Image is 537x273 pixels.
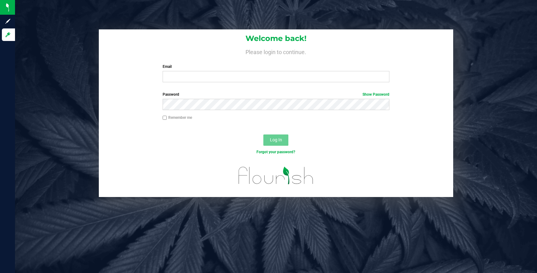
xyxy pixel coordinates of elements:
[163,92,179,97] span: Password
[5,32,11,38] inline-svg: Log in
[362,92,389,97] a: Show Password
[5,18,11,24] inline-svg: Sign up
[99,48,453,55] h4: Please login to continue.
[263,134,288,146] button: Log In
[256,150,295,154] a: Forgot your password?
[163,116,167,120] input: Remember me
[99,34,453,43] h1: Welcome back!
[163,64,389,69] label: Email
[163,115,192,120] label: Remember me
[232,161,320,190] img: flourish_logo.svg
[270,137,282,142] span: Log In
